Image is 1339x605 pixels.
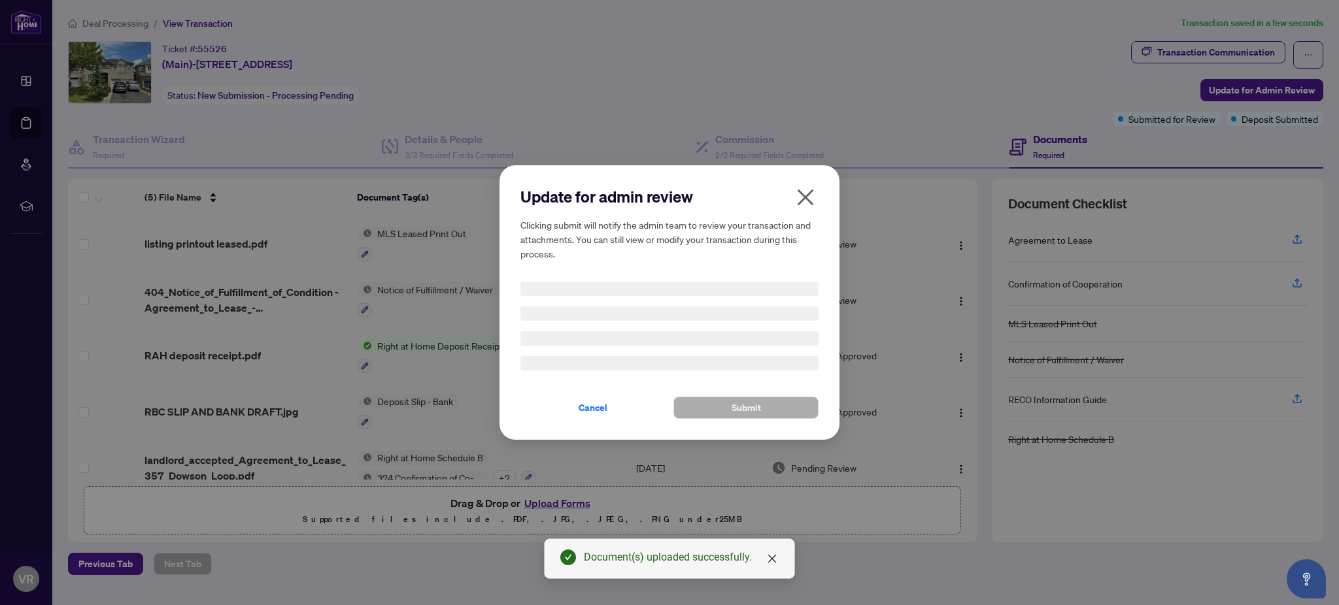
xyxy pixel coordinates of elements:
[520,218,819,261] h5: Clicking submit will notify the admin team to review your transaction and attachments. You can st...
[673,397,819,419] button: Submit
[1287,559,1326,598] button: Open asap
[584,549,779,565] div: Document(s) uploaded successfully.
[765,551,779,566] a: Close
[795,187,816,208] span: close
[579,397,607,418] span: Cancel
[767,553,777,564] span: close
[520,397,666,419] button: Cancel
[520,186,819,207] h2: Update for admin review
[560,549,576,565] span: check-circle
